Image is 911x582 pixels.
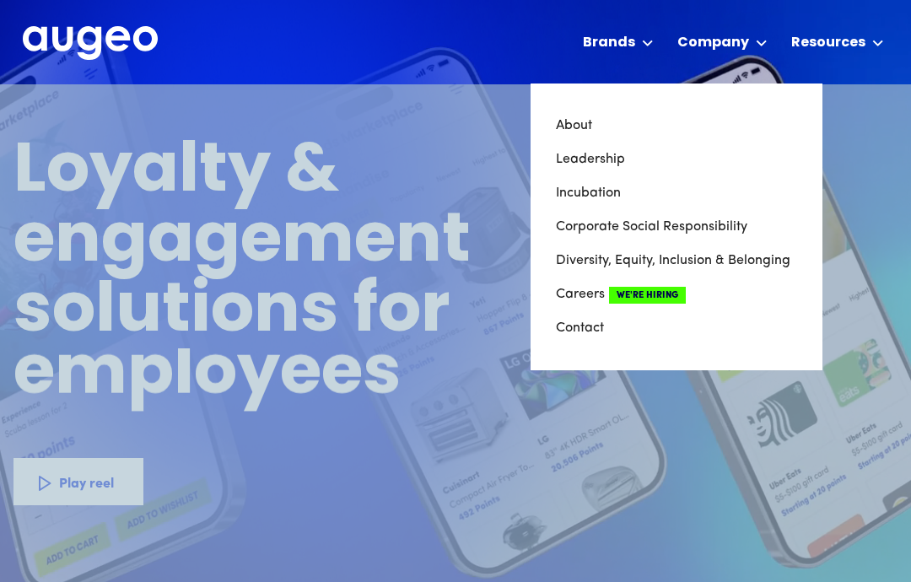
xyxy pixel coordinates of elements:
div: Resources [791,33,865,53]
a: Contact [556,311,797,345]
img: Augeo's full logo in white. [23,26,158,61]
a: About [556,109,797,143]
a: CareersWe're Hiring [556,278,797,311]
div: Company [677,33,749,53]
div: Brands [583,33,635,53]
span: We're Hiring [609,287,686,304]
a: Leadership [556,143,797,176]
a: home [23,26,158,62]
a: Diversity, Equity, Inclusion & Belonging [556,244,797,278]
nav: Company [531,84,822,370]
a: Incubation [556,176,797,210]
a: Corporate Social Responsibility [556,210,797,244]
